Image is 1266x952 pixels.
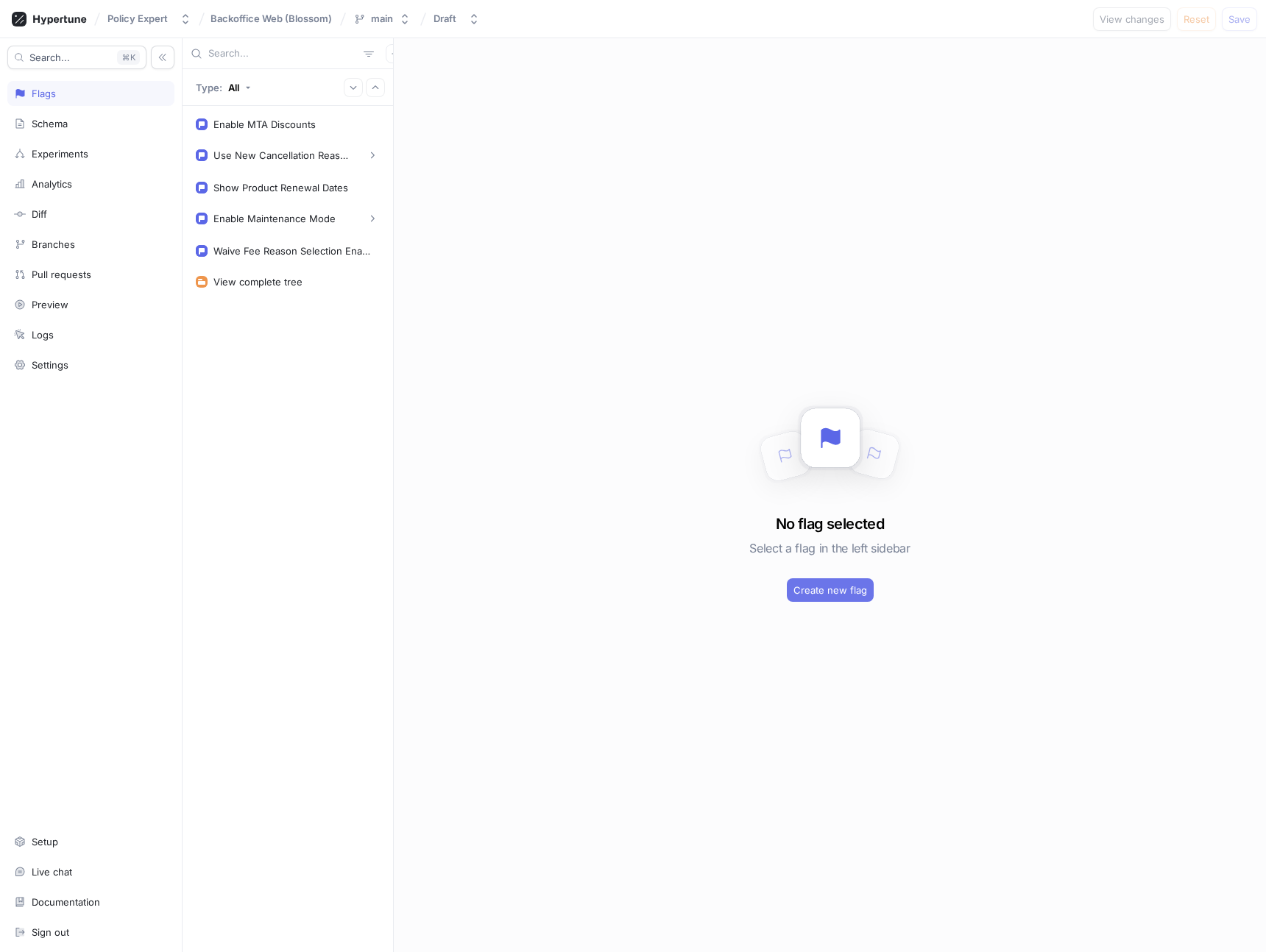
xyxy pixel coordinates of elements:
div: Diff [32,208,47,220]
a: Documentation [7,889,174,914]
div: Sign out [32,926,69,938]
h5: Select a flag in the left sidebar [749,535,910,561]
div: main [371,13,393,25]
div: Live chat [32,866,72,878]
button: Type: All [191,74,256,100]
button: Save [1222,7,1257,31]
div: Experiments [32,148,88,160]
span: Create new flag [793,586,867,594]
span: View changes [1100,15,1164,24]
button: View changes [1093,7,1171,31]
input: Search... [208,46,358,61]
div: Analytics [32,178,72,190]
span: Save [1228,15,1251,24]
span: Reset [1184,15,1209,24]
div: Pull requests [32,269,91,280]
h3: No flag selected [776,513,884,535]
button: Expand all [344,78,363,97]
div: All [228,82,239,93]
div: Documentation [32,896,100,908]
p: Type: [196,82,222,93]
div: Waive Fee Reason Selection Enabled [213,245,374,257]
button: Search...K [7,46,146,69]
div: Branches [32,238,75,250]
button: Policy Expert [102,7,197,31]
span: Backoffice Web (Blossom) [211,13,332,24]
button: Reset [1177,7,1216,31]
button: Collapse all [366,78,385,97]
div: View complete tree [213,276,303,288]
div: Settings [32,359,68,371]
div: Enable MTA Discounts [213,118,316,130]
div: K [117,50,140,65]
div: Schema [32,118,68,129]
button: Draft [428,7,486,31]
div: Draft [434,13,456,25]
div: Preview [32,299,68,310]
div: Use New Cancellation Reasons [213,149,353,161]
span: Search... [29,53,70,62]
button: Create new flag [787,578,874,602]
div: Policy Expert [107,13,168,25]
div: Setup [32,836,58,848]
div: Logs [32,329,54,341]
button: main [347,7,417,31]
div: Show Product Renewal Dates [213,182,348,193]
div: Flags [32,88,56,99]
div: Enable Maintenance Mode [213,213,336,224]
